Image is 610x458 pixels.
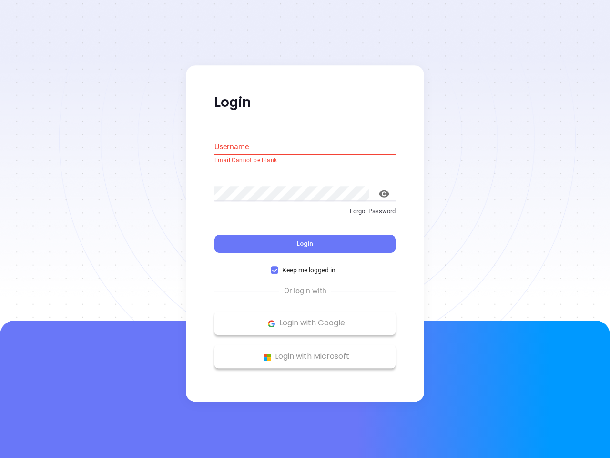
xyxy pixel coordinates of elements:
span: Or login with [279,286,331,297]
img: Microsoft Logo [261,351,273,363]
button: Login [214,235,396,253]
span: Keep me logged in [278,265,339,276]
img: Google Logo [265,318,277,330]
button: toggle password visibility [373,182,396,205]
p: Forgot Password [214,207,396,216]
a: Forgot Password [214,207,396,224]
button: Google Logo Login with Google [214,312,396,335]
p: Login [214,94,396,111]
p: Login with Google [219,316,391,331]
p: Login with Microsoft [219,350,391,364]
p: Email Cannot be blank [214,156,396,166]
span: Login [297,240,313,248]
button: Microsoft Logo Login with Microsoft [214,345,396,369]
